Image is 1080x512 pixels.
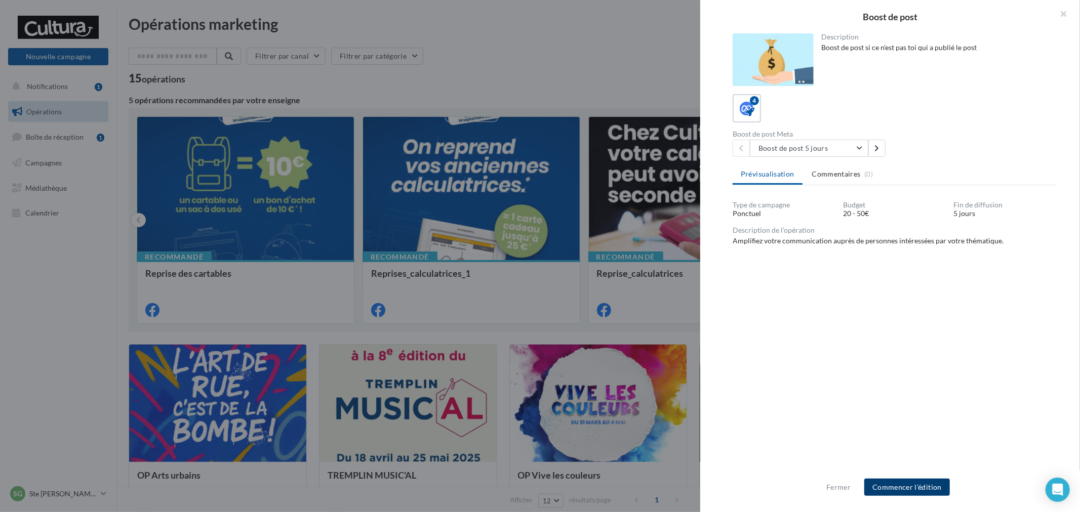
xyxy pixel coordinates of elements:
[864,479,950,496] button: Commencer l'édition
[750,96,759,105] div: 4
[733,236,1056,246] div: Amplifiez votre communication auprès de personnes intéressées par votre thématique.
[716,12,1064,21] div: Boost de post
[953,201,1056,208] div: Fin de diffusion
[822,33,1048,40] div: Description
[733,201,835,208] div: Type de campagne
[733,227,1056,234] div: Description de l’opération
[733,208,835,219] div: Ponctuel
[822,481,855,493] button: Fermer
[733,131,890,138] div: Boost de post Meta
[822,42,1048,53] div: Boost de post si ce n'est pas toi qui a publié le post
[812,169,861,179] span: Commentaires
[953,208,1056,219] div: 5 jours
[864,170,873,178] span: (0)
[750,140,868,157] button: Boost de post 5 jours
[843,201,945,208] div: Budget
[1046,478,1070,502] div: Open Intercom Messenger
[843,208,945,219] div: 20 - 50€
